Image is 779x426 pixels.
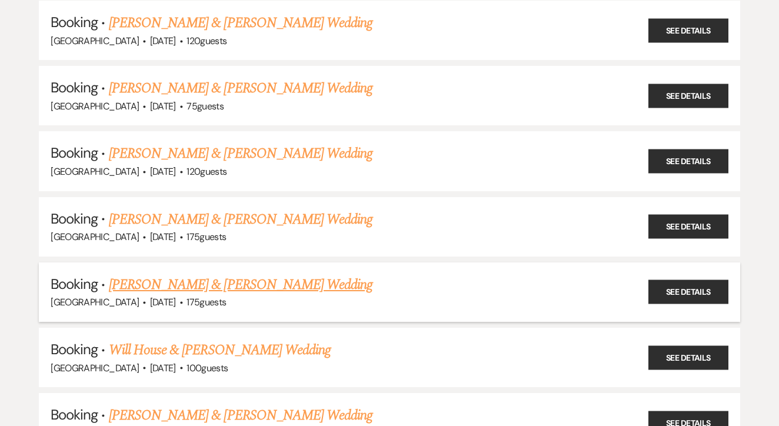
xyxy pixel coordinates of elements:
span: [GEOGRAPHIC_DATA] [51,35,139,47]
span: [GEOGRAPHIC_DATA] [51,296,139,308]
a: See Details [648,84,728,108]
span: [DATE] [150,362,176,374]
span: 175 guests [187,296,226,308]
a: [PERSON_NAME] & [PERSON_NAME] Wedding [109,405,372,426]
a: See Details [648,18,728,42]
span: [DATE] [150,165,176,178]
span: [GEOGRAPHIC_DATA] [51,362,139,374]
a: [PERSON_NAME] & [PERSON_NAME] Wedding [109,209,372,230]
span: [DATE] [150,35,176,47]
span: [GEOGRAPHIC_DATA] [51,231,139,243]
span: [GEOGRAPHIC_DATA] [51,165,139,178]
a: See Details [648,345,728,370]
a: See Details [648,149,728,173]
span: [GEOGRAPHIC_DATA] [51,100,139,112]
span: 100 guests [187,362,228,374]
span: Booking [51,340,98,358]
a: [PERSON_NAME] & [PERSON_NAME] Wedding [109,143,372,164]
span: 120 guests [187,165,227,178]
span: [DATE] [150,100,176,112]
span: Booking [51,144,98,162]
span: Booking [51,275,98,293]
a: [PERSON_NAME] & [PERSON_NAME] Wedding [109,12,372,34]
span: Booking [51,78,98,96]
a: [PERSON_NAME] & [PERSON_NAME] Wedding [109,78,372,99]
a: See Details [648,215,728,239]
span: [DATE] [150,296,176,308]
a: [PERSON_NAME] & [PERSON_NAME] Wedding [109,274,372,295]
span: Booking [51,405,98,424]
a: See Details [648,280,728,304]
a: Will House & [PERSON_NAME] Wedding [109,340,331,361]
span: 75 guests [187,100,224,112]
span: Booking [51,13,98,31]
span: 175 guests [187,231,226,243]
span: [DATE] [150,231,176,243]
span: Booking [51,209,98,228]
span: 120 guests [187,35,227,47]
